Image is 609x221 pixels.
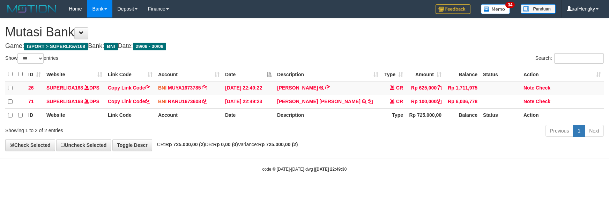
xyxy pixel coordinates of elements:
[104,43,118,50] span: BNI
[105,67,155,81] th: Link Code: activate to sort column ascending
[325,85,330,91] a: Copy MHD ASRUL LUBIS to clipboard
[444,95,480,108] td: Rp 6,036,778
[5,25,604,39] h1: Mutasi Bank
[5,43,604,50] h4: Game: Bank: Date:
[444,81,480,95] td: Rp 1,711,975
[108,85,150,91] a: Copy Link Code
[46,85,83,91] a: SUPERLIGA168
[5,3,58,14] img: MOTION_logo.png
[523,99,534,104] a: Note
[44,67,105,81] th: Website: activate to sort column ascending
[202,85,207,91] a: Copy MUYA1673785 to clipboard
[5,53,58,64] label: Show entries
[536,99,550,104] a: Check
[436,4,470,14] img: Feedback.jpg
[521,108,604,122] th: Action
[154,142,298,147] span: CR: DB: Variance:
[56,139,111,151] a: Uncheck Selected
[545,125,573,137] a: Previous
[112,139,152,151] a: Toggle Descr
[480,108,521,122] th: Status
[165,142,205,147] strong: Rp 725.000,00 (2)
[274,108,381,122] th: Description
[28,99,34,104] span: 71
[523,85,534,91] a: Note
[406,108,444,122] th: Rp 725.000,00
[222,81,274,95] td: [DATE] 22:49:22
[381,108,406,122] th: Type
[444,67,480,81] th: Balance
[536,85,550,91] a: Check
[168,85,201,91] a: MUYA1673785
[44,95,105,108] td: DPS
[381,67,406,81] th: Type: activate to sort column ascending
[5,124,248,134] div: Showing 1 to 2 of 2 entries
[44,108,105,122] th: Website
[437,85,441,91] a: Copy Rp 625,000 to clipboard
[25,108,44,122] th: ID
[168,99,201,104] a: RARU1673608
[396,99,403,104] span: CR
[213,142,238,147] strong: Rp 0,00 (0)
[277,85,318,91] a: [PERSON_NAME]
[222,108,274,122] th: Date
[437,99,441,104] a: Copy Rp 100,000 to clipboard
[274,67,381,81] th: Description: activate to sort column ascending
[44,81,105,95] td: DPS
[444,108,480,122] th: Balance
[222,95,274,108] td: [DATE] 22:49:23
[262,167,347,172] small: code © [DATE]-[DATE] dwg |
[158,99,166,104] span: BNI
[155,67,222,81] th: Account: activate to sort column ascending
[28,85,34,91] span: 26
[406,95,444,108] td: Rp 100,000
[24,43,88,50] span: ISPORT > SUPERLIGA168
[406,67,444,81] th: Amount: activate to sort column ascending
[481,4,510,14] img: Button%20Memo.svg
[25,67,44,81] th: ID: activate to sort column ascending
[521,4,556,14] img: panduan.png
[258,142,298,147] strong: Rp 725.000,00 (2)
[406,81,444,95] td: Rp 625,000
[158,85,166,91] span: BNI
[573,125,585,137] a: 1
[315,167,347,172] strong: [DATE] 22:49:30
[108,99,150,104] a: Copy Link Code
[222,67,274,81] th: Date: activate to sort column descending
[521,67,604,81] th: Action: activate to sort column ascending
[277,99,361,104] a: [PERSON_NAME] [PERSON_NAME]
[202,99,207,104] a: Copy RARU1673608 to clipboard
[505,2,515,8] span: 34
[554,53,604,64] input: Search:
[535,53,604,64] label: Search:
[396,85,403,91] span: CR
[105,108,155,122] th: Link Code
[480,67,521,81] th: Status
[46,99,83,104] a: SUPERLIGA168
[133,43,166,50] span: 29/09 - 30/09
[155,108,222,122] th: Account
[17,53,44,64] select: Showentries
[5,139,55,151] a: Check Selected
[585,125,604,137] a: Next
[368,99,373,104] a: Copy ALIEFKA RIZKY WIDYA ARLIANSYAH to clipboard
